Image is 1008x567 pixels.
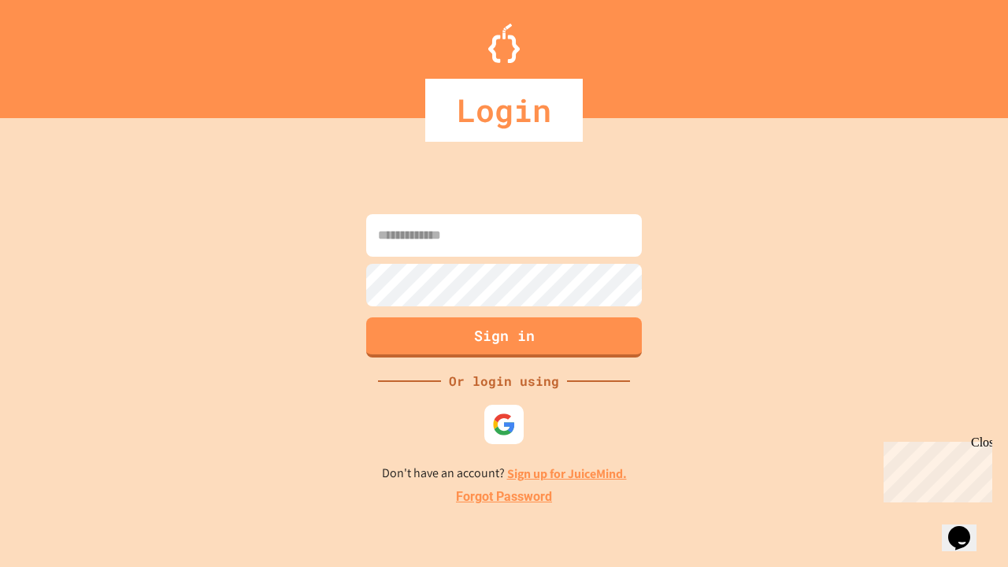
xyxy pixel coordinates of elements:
a: Sign up for JuiceMind. [507,465,627,482]
img: google-icon.svg [492,413,516,436]
a: Forgot Password [456,487,552,506]
div: Or login using [441,372,567,391]
iframe: chat widget [942,504,992,551]
img: Logo.svg [488,24,520,63]
div: Login [425,79,583,142]
iframe: chat widget [877,435,992,502]
p: Don't have an account? [382,464,627,484]
button: Sign in [366,317,642,358]
div: Chat with us now!Close [6,6,109,100]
